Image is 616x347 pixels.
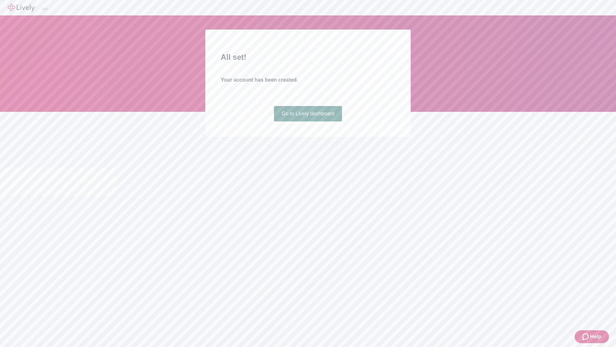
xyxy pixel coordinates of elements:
[221,76,395,84] h4: Your account has been created.
[575,330,609,343] button: Zendesk support iconHelp
[42,8,47,10] button: Log out
[582,333,590,341] svg: Zendesk support icon
[274,106,342,121] a: Go to Lively dashboard
[590,333,601,341] span: Help
[8,4,35,12] img: Lively
[221,51,395,63] h2: All set!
